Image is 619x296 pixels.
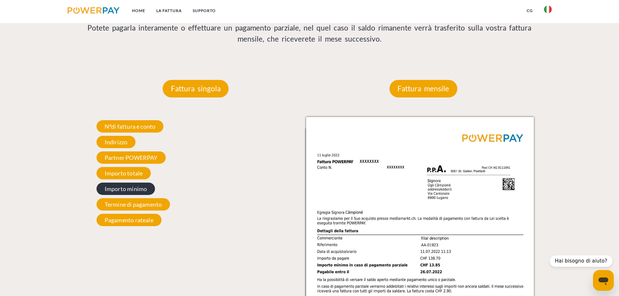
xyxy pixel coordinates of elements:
[97,167,151,179] span: Importo totale
[126,5,151,17] a: Home
[97,120,164,133] span: N°di fattura e conto
[550,255,613,267] div: Hai bisogno di aiuto?
[187,5,221,17] a: Supporto
[521,5,538,17] a: CG
[163,80,229,97] p: Fattura singola
[68,7,120,14] img: logo-powerpay.svg
[151,5,187,17] a: LA FATTURA
[97,183,155,195] span: Importo minimo
[97,198,170,211] span: Termine di pagamento
[389,80,457,97] p: Fattura mensile
[544,6,552,13] img: it
[97,214,161,226] span: Pagamento rateale
[97,136,136,148] span: Indirizzo
[97,151,166,164] span: Partner POWERPAY
[82,22,537,45] p: Potete pagarla interamente o effettuare un pagamento parziale, nel quel caso il saldo rimanente v...
[593,270,614,291] iframe: Pulsante per aprire la finestra di messaggistica, conversazione in corso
